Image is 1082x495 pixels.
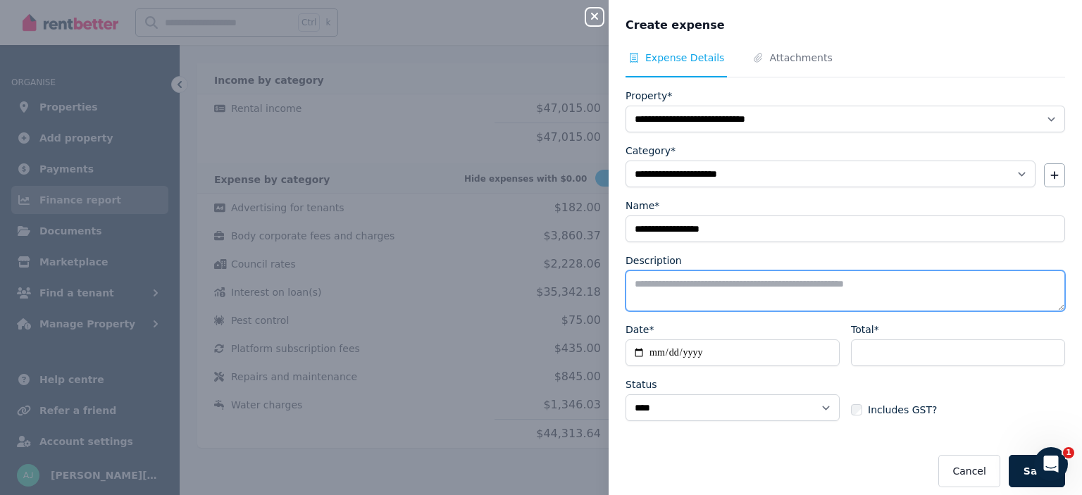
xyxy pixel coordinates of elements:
[626,51,1065,77] nav: Tabs
[1009,455,1065,487] button: Save
[645,51,724,65] span: Expense Details
[1034,447,1068,481] iframe: Intercom live chat
[851,322,879,337] label: Total*
[626,253,682,268] label: Description
[938,455,1000,487] button: Cancel
[626,89,672,103] label: Property*
[769,51,832,65] span: Attachments
[626,199,659,213] label: Name*
[626,144,676,158] label: Category*
[868,403,937,417] span: Includes GST?
[626,377,657,391] label: Status
[626,322,654,337] label: Date*
[626,17,725,34] span: Create expense
[1063,447,1074,458] span: 1
[851,404,862,415] input: Includes GST?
